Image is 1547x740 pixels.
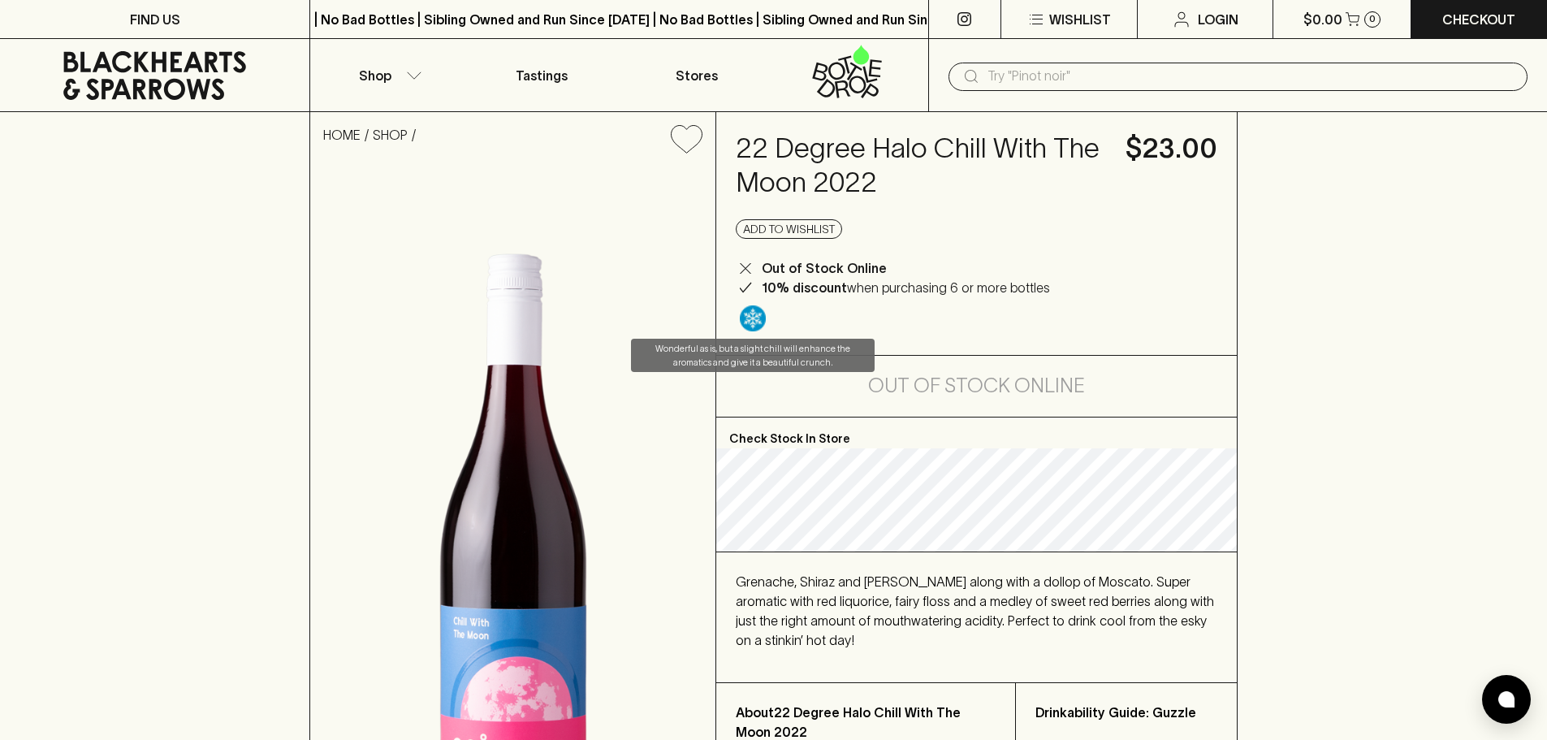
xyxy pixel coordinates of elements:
[736,301,770,335] a: Wonderful as is, but a slight chill will enhance the aromatics and give it a beautiful crunch.
[716,418,1237,448] p: Check Stock In Store
[130,10,180,29] p: FIND US
[762,258,887,278] p: Out of Stock Online
[987,63,1515,89] input: Try "Pinot noir"
[736,572,1217,650] p: Grenache, Shiraz and [PERSON_NAME] along with a dollop of Moscato. Super aromatic with red liquor...
[631,339,875,372] div: Wonderful as is, but a slight chill will enhance the aromatics and give it a beautiful crunch.
[736,219,842,239] button: Add to wishlist
[465,39,619,111] a: Tastings
[359,66,391,85] p: Shop
[1126,132,1217,166] h4: $23.00
[1369,15,1376,24] p: 0
[762,280,847,295] b: 10% discount
[516,66,568,85] p: Tastings
[1442,10,1515,29] p: Checkout
[1049,10,1111,29] p: Wishlist
[1035,705,1196,720] b: Drinkability Guide: Guzzle
[310,39,465,111] button: Shop
[740,305,766,331] img: Chilled Red
[664,119,709,160] button: Add to wishlist
[1498,691,1515,708] img: bubble-icon
[373,128,408,142] a: SHOP
[762,278,1050,297] p: when purchasing 6 or more bottles
[676,66,718,85] p: Stores
[323,128,361,142] a: HOME
[868,373,1085,399] h5: Out of Stock Online
[736,132,1106,200] h4: 22 Degree Halo Chill With The Moon 2022
[1303,10,1342,29] p: $0.00
[1198,10,1238,29] p: Login
[620,39,774,111] a: Stores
